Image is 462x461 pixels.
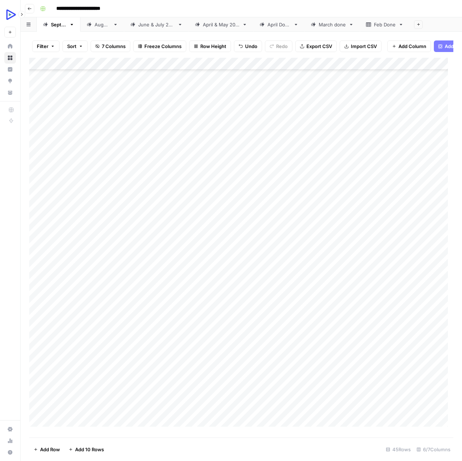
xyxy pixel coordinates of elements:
[319,21,346,28] div: March done
[276,43,288,50] span: Redo
[253,17,305,32] a: April Done
[305,17,360,32] a: March done
[265,40,292,52] button: Redo
[91,40,130,52] button: 7 Columns
[383,444,414,455] div: 45 Rows
[4,64,16,75] a: Insights
[306,43,332,50] span: Export CSV
[4,8,17,21] img: OpenReplay Logo
[95,21,110,28] div: [DATE]
[351,43,377,50] span: Import CSV
[37,43,48,50] span: Filter
[64,444,108,455] button: Add 10 Rows
[414,444,453,455] div: 6/7 Columns
[75,446,104,453] span: Add 10 Rows
[189,17,253,32] a: [DATE] & [DATE]
[398,43,426,50] span: Add Column
[144,43,182,50] span: Freeze Columns
[62,40,88,52] button: Sort
[189,40,231,52] button: Row Height
[4,75,16,87] a: Opportunities
[4,52,16,64] a: Browse
[51,21,66,28] div: [DATE]
[133,40,186,52] button: Freeze Columns
[340,40,382,52] button: Import CSV
[245,43,257,50] span: Undo
[360,17,410,32] a: Feb Done
[37,17,80,32] a: [DATE]
[4,435,16,447] a: Usage
[138,21,175,28] div: [DATE] & [DATE]
[124,17,189,32] a: [DATE] & [DATE]
[4,87,16,98] a: Your Data
[234,40,262,52] button: Undo
[4,6,16,24] button: Workspace: OpenReplay
[32,40,60,52] button: Filter
[295,40,337,52] button: Export CSV
[4,447,16,458] button: Help + Support
[267,21,291,28] div: April Done
[67,43,77,50] span: Sort
[374,21,396,28] div: Feb Done
[203,21,239,28] div: [DATE] & [DATE]
[40,446,60,453] span: Add Row
[200,43,226,50] span: Row Height
[387,40,431,52] button: Add Column
[4,40,16,52] a: Home
[4,423,16,435] a: Settings
[29,444,64,455] button: Add Row
[80,17,124,32] a: [DATE]
[102,43,126,50] span: 7 Columns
